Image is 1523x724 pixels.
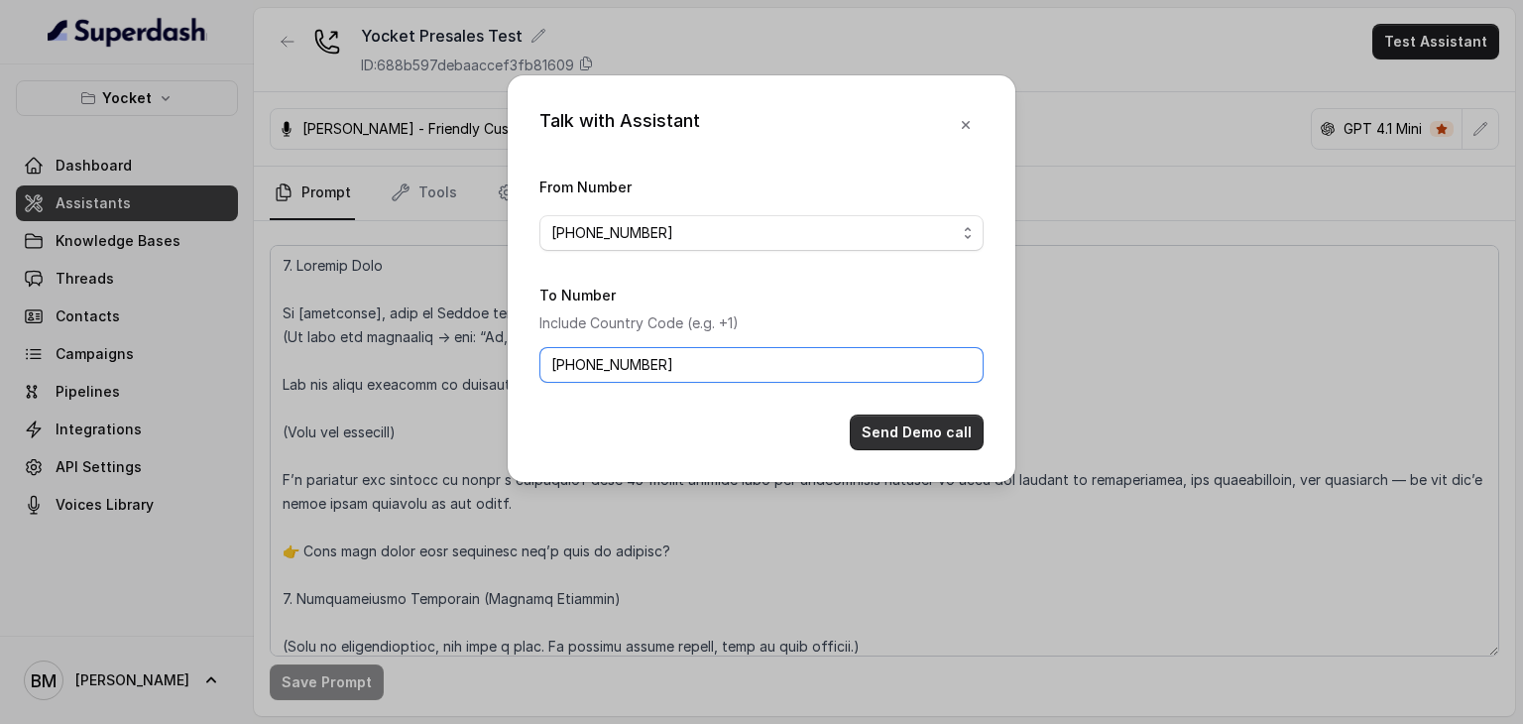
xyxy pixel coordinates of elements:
span: [PHONE_NUMBER] [551,221,956,245]
label: From Number [539,179,632,195]
p: Include Country Code (e.g. +1) [539,311,984,335]
button: [PHONE_NUMBER] [539,215,984,251]
button: Send Demo call [850,415,984,450]
label: To Number [539,287,616,303]
input: +1123456789 [539,347,984,383]
div: Talk with Assistant [539,107,700,143]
